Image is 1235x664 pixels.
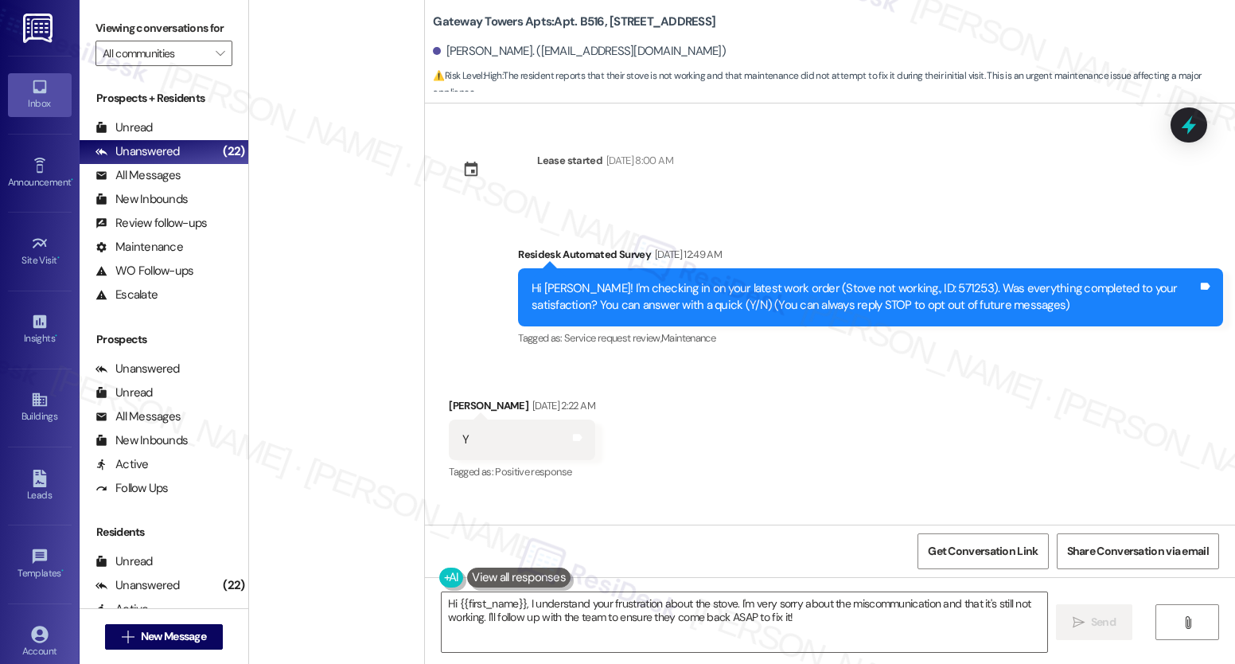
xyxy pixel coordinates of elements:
button: New Message [105,624,223,650]
i:  [122,631,134,643]
div: New Inbounds [95,191,188,208]
div: Hi [PERSON_NAME]! I'm checking in on your latest work order (Stove not working., ID: 571253). Was... [532,280,1198,314]
textarea: Hi {{first_name}}, I understand your frustration about the stove. I'm very sorry about the miscom... [442,592,1047,652]
div: New Inbounds [95,432,188,449]
button: Send [1056,604,1133,640]
i:  [216,47,224,60]
span: • [71,174,73,186]
div: Residents [80,524,248,541]
span: • [61,565,64,576]
div: Unanswered [95,143,180,160]
div: WO Follow-ups [95,263,193,279]
div: [PERSON_NAME] [449,397,594,420]
img: ResiDesk Logo [23,14,56,43]
a: Buildings [8,386,72,429]
div: Review follow-ups [95,215,207,232]
a: Account [8,621,72,664]
span: New Message [141,628,206,645]
a: Leads [8,465,72,508]
div: Residesk Automated Survey [518,246,1223,268]
div: (22) [219,139,248,164]
div: Active [95,456,149,473]
div: Unread [95,385,153,401]
div: (22) [219,573,248,598]
div: Maintenance [95,239,183,256]
a: Site Visit • [8,230,72,273]
div: Unanswered [95,577,180,594]
div: Unanswered [95,361,180,377]
span: Maintenance [661,331,715,345]
div: [DATE] 8:00 AM [602,152,673,169]
span: Send [1091,614,1116,631]
div: Follow Ups [95,480,169,497]
span: • [57,252,60,264]
div: Tagged as: [449,460,594,483]
button: Share Conversation via email [1057,533,1219,569]
span: Positive response [495,465,571,478]
a: Templates • [8,543,72,586]
div: Tagged as: [518,326,1223,350]
div: [DATE] 12:49 AM [651,246,722,263]
div: Active [95,601,149,618]
div: Prospects + Residents [80,90,248,107]
div: Unread [95,553,153,570]
span: Service request review , [564,331,661,345]
span: • [55,330,57,342]
div: Y [462,432,469,448]
div: [DATE] 2:22 AM [528,397,595,414]
span: Share Conversation via email [1067,543,1209,560]
div: [PERSON_NAME]. ([EMAIL_ADDRESS][DOMAIN_NAME]) [433,43,726,60]
div: Prospects [80,331,248,348]
i:  [1182,616,1194,629]
div: Lease started [537,152,602,169]
b: Gateway Towers Apts: Apt. B516, [STREET_ADDRESS] [433,14,715,30]
a: Insights • [8,308,72,351]
label: Viewing conversations for [95,16,232,41]
div: All Messages [95,408,181,425]
a: Inbox [8,73,72,116]
button: Get Conversation Link [917,533,1048,569]
span: : The resident reports that their stove is not working and that maintenance did not attempt to fi... [433,68,1235,102]
div: Escalate [95,287,158,303]
div: Unread [95,119,153,136]
span: Get Conversation Link [928,543,1038,560]
input: All communities [103,41,207,66]
strong: ⚠️ Risk Level: High [433,69,501,82]
i:  [1073,616,1085,629]
div: All Messages [95,167,181,184]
